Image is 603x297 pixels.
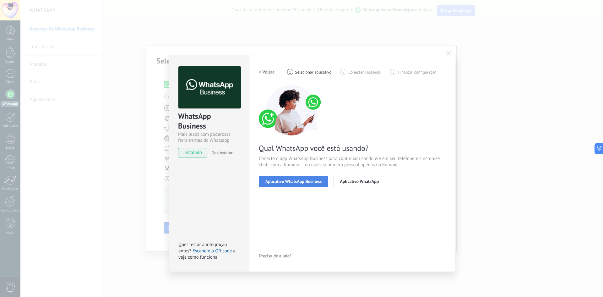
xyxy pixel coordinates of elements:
button: < Voltar [259,66,274,78]
span: e veja como funciona. [178,248,236,260]
span: 1 [289,69,291,75]
span: instalado [178,148,207,157]
img: logo_main.png [178,66,241,109]
button: Aplicativo WhatsApp [333,176,385,187]
span: Quer testar a integração antes? [178,242,227,254]
span: Aplicativo WhatsApp [340,179,379,184]
span: Finalizar configuração [398,70,437,74]
button: Aplicativo WhatsApp Business [259,176,328,187]
span: Desinstalar [211,150,232,156]
span: 3 [392,69,394,75]
span: 2 [342,69,345,75]
span: Selecionar aplicativo [295,70,332,74]
button: Desinstalar [209,148,232,157]
span: Qual WhatsApp você está usando? [259,143,445,153]
a: Escaneie o QR code [193,248,232,254]
span: Precisa de ajuda? [259,254,291,258]
button: Precisa de ajuda? [259,251,292,261]
span: Conectar Facebook [348,70,381,74]
img: connect number [259,85,325,135]
h2: < Voltar [259,69,274,75]
span: Aplicativo WhatsApp Business [265,179,322,184]
span: Conecte o app WhatsApp Business para continuar usando ele em seu telefone e sincronize chats com ... [259,156,445,168]
div: Mais leads com poderosas ferramentas do Whatsapp [178,131,240,143]
div: WhatsApp Business [178,111,240,131]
